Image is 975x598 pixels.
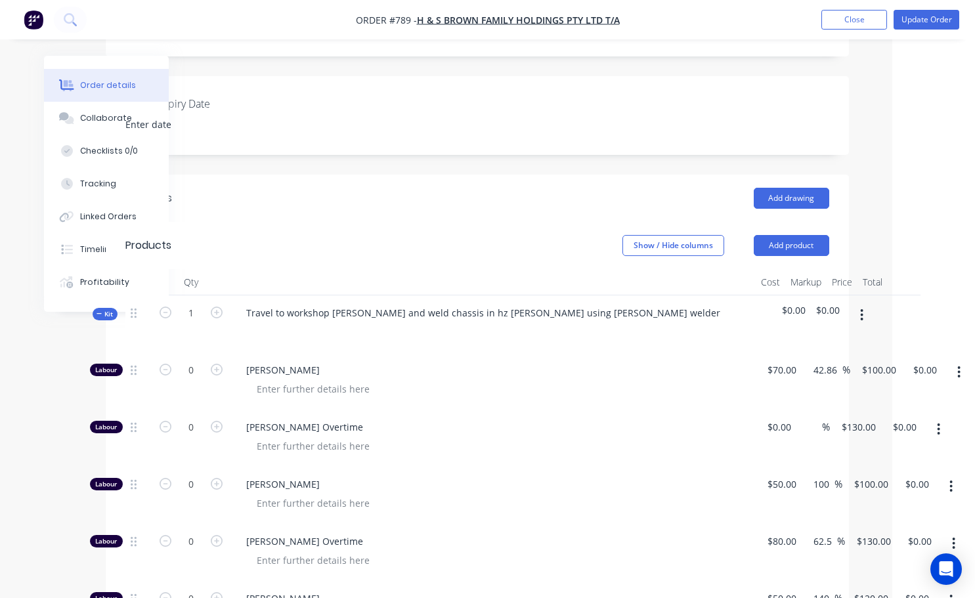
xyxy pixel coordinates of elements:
[90,421,123,433] div: Labour
[246,477,750,491] span: [PERSON_NAME]
[822,419,830,435] span: %
[816,303,840,317] span: $0.00
[834,477,842,492] span: %
[80,79,136,91] div: Order details
[116,115,280,135] input: Enter date
[80,276,129,288] div: Profitability
[44,135,169,167] button: Checklists 0/0
[80,244,115,255] div: Timeline
[93,308,118,320] button: Kit
[90,364,123,376] div: Labour
[842,362,850,377] span: %
[246,534,750,548] span: [PERSON_NAME] Overtime
[90,478,123,490] div: Labour
[622,235,724,256] button: Show / Hide columns
[821,10,887,30] button: Close
[756,269,785,295] div: Cost
[930,553,962,585] div: Open Intercom Messenger
[44,69,169,102] button: Order details
[44,233,169,266] button: Timeline
[837,534,845,549] span: %
[754,235,829,256] button: Add product
[236,303,731,322] div: Travel to workshop [PERSON_NAME] and weld chassis in hz [PERSON_NAME] using [PERSON_NAME] welder
[246,420,750,434] span: [PERSON_NAME] Overtime
[90,535,123,547] div: Labour
[857,269,888,295] div: Total
[417,14,620,26] a: H & S Brown Family Holdings Pty Ltd T/A
[24,10,43,30] img: Factory
[80,112,132,124] div: Collaborate
[894,10,959,30] button: Update Order
[125,96,290,112] label: Quote Expiry Date
[80,178,116,190] div: Tracking
[44,102,169,135] button: Collaborate
[246,363,750,377] span: [PERSON_NAME]
[97,309,114,319] span: Kit
[785,269,827,295] div: Markup
[44,200,169,233] button: Linked Orders
[80,145,138,157] div: Checklists 0/0
[44,167,169,200] button: Tracking
[125,238,171,253] div: Products
[754,188,829,209] button: Add drawing
[44,266,169,299] button: Profitability
[152,269,230,295] div: Qty
[80,211,137,223] div: Linked Orders
[782,303,806,317] span: $0.00
[827,269,857,295] div: Price
[356,14,417,26] span: Order #789 -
